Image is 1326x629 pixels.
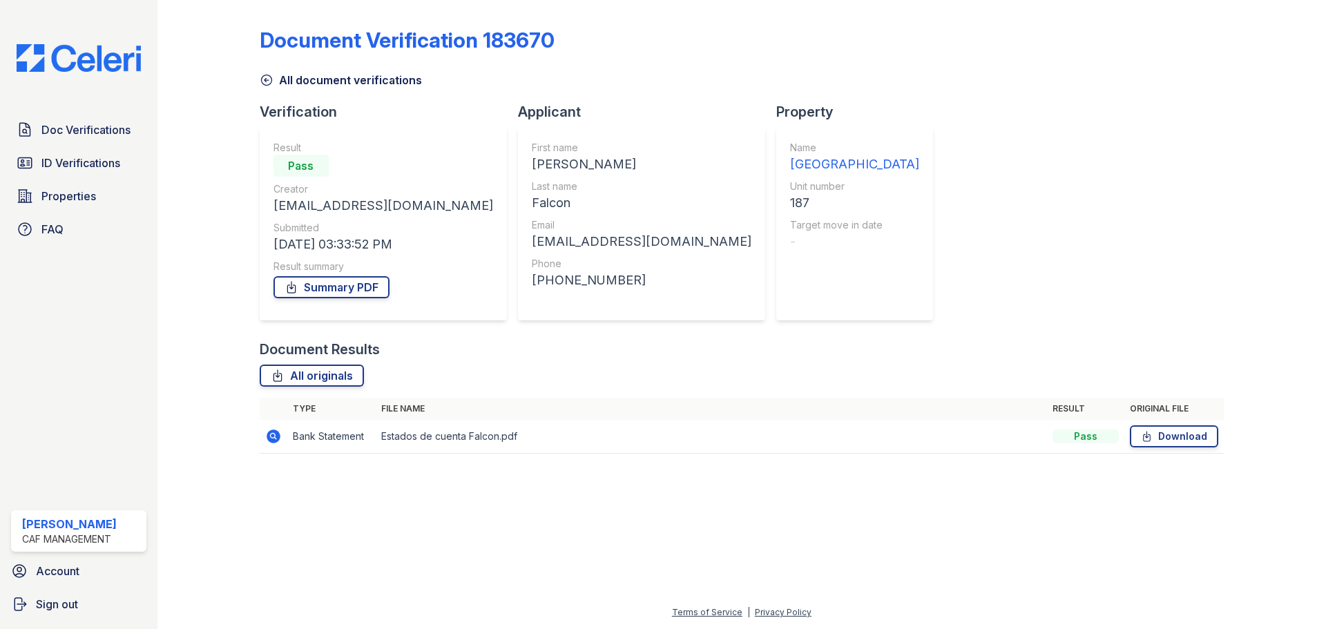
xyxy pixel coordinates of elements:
a: ID Verifications [11,149,146,177]
a: Name [GEOGRAPHIC_DATA] [790,141,919,174]
div: [GEOGRAPHIC_DATA] [790,155,919,174]
a: Summary PDF [273,276,390,298]
th: Type [287,398,376,420]
div: [PERSON_NAME] [532,155,751,174]
th: Result [1047,398,1124,420]
div: Property [776,102,944,122]
div: [EMAIL_ADDRESS][DOMAIN_NAME] [273,196,493,215]
div: [PERSON_NAME] [22,516,117,532]
div: Result summary [273,260,493,273]
div: Phone [532,257,751,271]
div: Name [790,141,919,155]
div: Submitted [273,221,493,235]
div: Pass [1053,429,1119,443]
div: Verification [260,102,518,122]
div: Creator [273,182,493,196]
div: Unit number [790,180,919,193]
span: Sign out [36,596,78,612]
a: All originals [260,365,364,387]
div: Email [532,218,751,232]
td: Bank Statement [287,420,376,454]
div: CAF Management [22,532,117,546]
td: Estados de cuenta Falcon.pdf [376,420,1047,454]
th: Original file [1124,398,1224,420]
div: Document Verification 183670 [260,28,555,52]
a: FAQ [11,215,146,243]
a: Privacy Policy [755,607,811,617]
span: ID Verifications [41,155,120,171]
a: Account [6,557,152,585]
a: Sign out [6,590,152,618]
div: - [790,232,919,251]
div: [EMAIL_ADDRESS][DOMAIN_NAME] [532,232,751,251]
div: | [747,607,750,617]
div: First name [532,141,751,155]
a: All document verifications [260,72,422,88]
a: Terms of Service [672,607,742,617]
div: [DATE] 03:33:52 PM [273,235,493,254]
div: [PHONE_NUMBER] [532,271,751,290]
div: Falcon [532,193,751,213]
img: CE_Logo_Blue-a8612792a0a2168367f1c8372b55b34899dd931a85d93a1a3d3e32e68fde9ad4.png [6,44,152,72]
span: Properties [41,188,96,204]
span: Account [36,563,79,579]
span: Doc Verifications [41,122,131,138]
div: 187 [790,193,919,213]
div: Pass [273,155,329,177]
th: File name [376,398,1047,420]
a: Properties [11,182,146,210]
a: Download [1130,425,1218,447]
span: FAQ [41,221,64,238]
div: Applicant [518,102,776,122]
div: Result [273,141,493,155]
div: Target move in date [790,218,919,232]
a: Doc Verifications [11,116,146,144]
div: Last name [532,180,751,193]
div: Document Results [260,340,380,359]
